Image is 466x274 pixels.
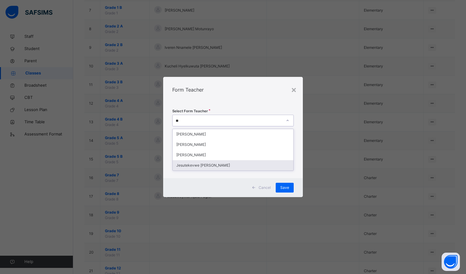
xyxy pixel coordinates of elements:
[173,150,293,160] div: [PERSON_NAME]
[259,185,271,190] span: Cancel
[173,129,293,139] div: [PERSON_NAME]
[173,139,293,150] div: [PERSON_NAME]
[173,160,293,171] div: Jesutekevwe [PERSON_NAME]
[172,87,204,93] span: Form Teacher
[280,185,289,190] span: Save
[172,109,208,114] span: Select Form Teacher
[291,83,297,96] div: ×
[442,253,460,271] button: Open asap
